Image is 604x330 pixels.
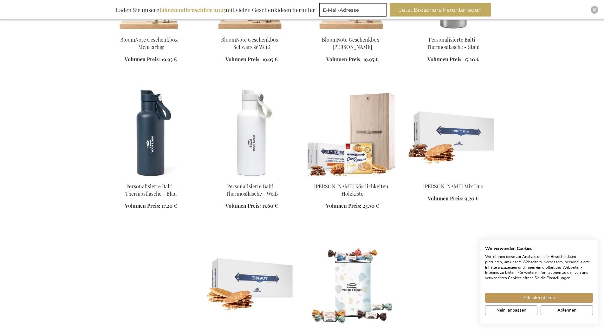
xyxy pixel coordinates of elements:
[428,195,479,202] a: Volumen Preis: 9,20 €
[262,202,278,209] span: 17,60 €
[485,293,593,303] button: Akzeptieren Sie alle cookies
[326,202,361,209] span: Volumen Preis:
[206,322,297,328] a: Jules Destrooper Classic Duo
[427,36,480,50] a: Personalisierte Balti-Thermosflasche - Stahl
[307,89,398,178] img: Jules Destrooper Delights Wooden Box Personalised
[106,322,196,328] a: Jules Destrooper Chocolate Duo
[106,28,196,34] a: BloomNote Gift Box - Multicolor
[428,195,463,202] span: Volumen Preis:
[307,28,398,34] a: BloomNote Gift Box - Pink Blush
[557,307,576,313] span: Ablehnen
[125,202,160,209] span: Volumen Preis:
[497,307,526,313] span: Nein, anpassen
[307,175,398,181] a: Jules Destrooper Delights Wooden Box Personalised
[326,56,362,63] span: Volumen Preis:
[307,235,398,324] img: Guylian Versuchungen Dose
[423,183,484,190] a: [PERSON_NAME] Mix Duo
[225,56,261,63] span: Volumen Preis:
[427,56,463,63] span: Volumen Preis:
[162,202,177,209] span: 17,20 €
[363,56,379,63] span: 19,95 €
[464,195,479,202] span: 9,20 €
[206,89,297,178] img: Personalised Balti Thermos Bottle - White
[225,202,278,210] a: Volumen Preis: 17,60 €
[125,56,160,63] span: Volumen Preis:
[408,235,499,324] img: Personalisiertes Wein-Duo-Paket
[307,322,398,328] a: Guylian Versuchungen Dose
[464,56,479,63] span: 17,20 €
[159,6,226,14] b: Jahresendbroschüre 2025
[221,36,283,50] a: BloomNote Geschenkbox – Schwarz & Weiß
[206,235,297,324] img: Jules Destrooper Classic Duo
[363,202,379,209] span: 23,70 €
[408,175,499,181] a: Jules Destrooper Mix Duo
[485,254,593,281] p: Wir können diese zur Analyse unserer Besucherdaten platzieren, um unsere Webseite zu verbessern, ...
[106,235,196,324] img: Jules Destrooper Chocolate Duo
[485,305,537,315] button: cookie Einstellungen anpassen
[225,56,278,63] a: Volumen Preis: 19,95 €
[225,202,261,209] span: Volumen Preis:
[125,202,177,210] a: Volumen Preis: 17,20 €
[408,322,499,328] a: Personalisiertes Wein-Duo-Paket
[427,56,479,63] a: Volumen Preis: 17,20 €
[125,56,177,63] a: Volumen Preis: 19,95 €
[106,89,196,178] img: Personalised Balti Thermos Bottle - Blue
[319,3,386,17] input: E-Mail-Adresse
[125,183,177,197] a: Personalisierte Balti-Thermosflasche - Blau
[485,246,593,252] h2: Wir verwenden Cookies
[390,3,491,17] button: Jetzt Broschüre herunterladen
[226,183,278,197] a: Personalisierte Balti-Thermosflasche - Weiß
[206,175,297,181] a: Personalised Balti Thermos Bottle - White
[326,56,379,63] a: Volumen Preis: 19,95 €
[541,305,593,315] button: Alle verweigern cookies
[408,28,499,34] a: Personalisierte Balti-Thermosflasche - Stahl
[314,183,391,197] a: [PERSON_NAME] Köstlichkeiten-Holzkiste
[591,6,598,14] div: Close
[120,36,182,50] a: BloomNote Geschenkbox – Mehrfarbig
[319,3,388,18] form: marketing offers and promotions
[113,3,318,17] div: Laden Sie unsere mit vielen Geschenkideen herunter
[262,56,278,63] span: 19,95 €
[408,89,499,178] img: Jules Destrooper Mix Duo
[593,8,596,12] img: Close
[326,202,379,210] a: Volumen Preis: 23,70 €
[106,175,196,181] a: Personalised Balti Thermos Bottle - Blue
[161,56,177,63] span: 19,95 €
[322,36,383,50] a: BloomNote Geschenkbox – [PERSON_NAME]
[523,294,555,301] span: Alle akzeptieren
[206,28,297,34] a: BloomNote Gift Box - Black & White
